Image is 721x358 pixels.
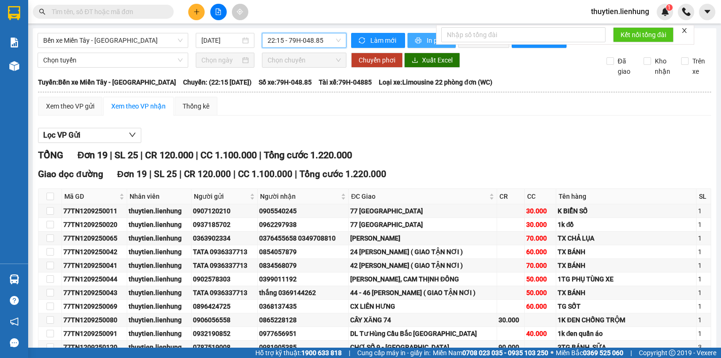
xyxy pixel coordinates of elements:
[129,342,190,352] div: thuytien.lienhung
[8,6,20,20] img: logo-vxr
[441,27,606,42] input: Nhập số tổng đài
[38,128,141,143] button: Lọc VP Gửi
[497,189,524,204] th: CR
[350,233,495,243] div: [PERSON_NAME]
[259,288,347,298] div: thắng 0369144262
[9,274,19,284] img: warehouse-icon
[210,4,227,20] button: file-add
[259,328,347,339] div: 0977656951
[259,233,347,243] div: 0376455658 0349708810
[698,342,709,352] div: 3
[350,219,495,230] div: 77 [GEOGRAPHIC_DATA]
[583,349,623,357] strong: 0369 525 060
[526,206,554,216] div: 30.000
[558,342,695,352] div: 3TG BÁNH, SỮA
[350,328,495,339] div: DL Tư Hùng Cầu Bắc [GEOGRAPHIC_DATA]
[62,313,127,327] td: 77TN1209250080
[129,274,190,284] div: thuytien.lienhung
[62,341,127,354] td: 77TN1209250120
[43,129,80,141] span: Lọc VP Gửi
[350,274,495,284] div: [PERSON_NAME], CAM THỊNH ĐÔNG
[268,53,341,67] span: Chọn chuyến
[526,219,554,230] div: 30.000
[129,247,190,257] div: thuytien.lienhung
[193,315,255,325] div: 0906056558
[193,274,255,284] div: 0902578303
[698,219,709,230] div: 1
[43,33,183,47] span: Bến xe Miền Tây - Nha Trang
[196,149,198,161] span: |
[62,286,127,300] td: 77TN1209250043
[62,245,127,259] td: 77TN1209250042
[63,328,125,339] div: 77TN1209250091
[558,274,695,284] div: 1TG PHỤ TÙNG XE
[145,149,193,161] span: CR 120.000
[238,169,292,179] span: CC 1.100.000
[260,191,339,202] span: Người nhận
[350,315,495,325] div: CÂY XĂNG 74
[526,288,554,298] div: 50.000
[62,218,127,232] td: 77TN1209250020
[63,233,125,243] div: 77TN1209250065
[183,77,252,87] span: Chuyến: (22:15 [DATE])
[558,206,695,216] div: K BIỂN SỐ
[698,206,709,216] div: 1
[179,169,182,179] span: |
[689,56,712,77] span: Trên xe
[129,288,190,298] div: thuytien.lienhung
[526,260,554,271] div: 70.000
[499,315,522,325] div: 30.000
[526,247,554,257] div: 60.000
[129,233,190,243] div: thuytien.lienhung
[703,8,712,16] span: caret-down
[551,351,553,355] span: ⚪️
[558,260,695,271] div: TX BÁNH
[268,33,341,47] span: 22:15 - 79H-048.85
[525,189,556,204] th: CC
[698,328,709,339] div: 1
[422,55,453,65] span: Xuất Excel
[427,35,448,46] span: In phơi
[193,206,255,216] div: 0907120210
[200,149,257,161] span: CC 1.100.000
[117,169,147,179] span: Đơn 19
[259,301,347,311] div: 0368137435
[39,8,46,15] span: search
[407,33,456,48] button: printerIn phơi
[149,169,152,179] span: |
[129,315,190,325] div: thuytien.lienhung
[651,56,674,77] span: Kho nhận
[194,191,247,202] span: Người gửi
[404,53,460,68] button: downloadXuất Excel
[558,247,695,257] div: TX BÁNH
[10,296,19,305] span: question-circle
[350,206,495,216] div: 77 [GEOGRAPHIC_DATA]
[193,260,255,271] div: TATA 0936337713
[154,169,177,179] span: SL 25
[201,35,240,46] input: 12/09/2025
[183,101,209,111] div: Thống kê
[295,169,297,179] span: |
[698,260,709,271] div: 1
[193,342,255,352] div: 0787519008
[614,56,637,77] span: Đã giao
[526,301,554,311] div: 60.000
[669,350,675,356] span: copyright
[667,4,671,11] span: 1
[184,169,231,179] span: CR 120.000
[193,219,255,230] div: 0937185702
[10,317,19,326] span: notification
[63,288,125,298] div: 77TN1209250043
[201,55,240,65] input: Chọn ngày
[259,274,347,284] div: 0399011192
[129,219,190,230] div: thuytien.lienhung
[193,301,255,311] div: 0896424725
[558,315,695,325] div: 1K ĐEN CHỐNG TRỘM
[193,328,255,339] div: 0932190852
[583,6,657,17] span: thuytien.lienhung
[232,4,248,20] button: aim
[319,77,372,87] span: Tài xế: 79H-04885
[698,274,709,284] div: 1
[193,8,200,15] span: plus
[350,260,495,271] div: 42 [PERSON_NAME] ( GIAO TẬN NƠI )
